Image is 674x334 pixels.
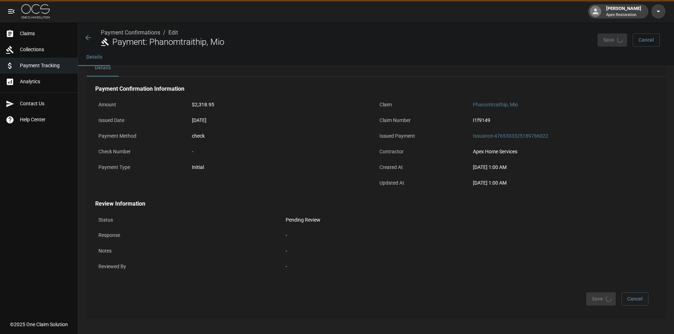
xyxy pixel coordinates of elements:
[376,160,470,174] p: Created At
[376,145,470,159] p: Contractor
[95,98,189,112] p: Amount
[95,260,282,274] p: Reviewed By
[192,117,373,124] div: [DATE]
[95,228,282,242] p: Response
[20,78,72,85] span: Analytics
[473,148,654,155] div: Apex Home Services
[376,113,470,127] p: Claim Number
[192,164,373,171] div: Initial
[95,200,657,207] h4: Review Information
[20,100,72,107] span: Contact Us
[621,292,648,306] a: Cancel
[603,5,644,18] div: [PERSON_NAME]
[112,37,592,47] h2: Payment: Phanomtraithip, Mio
[473,164,654,171] div: [DATE] 1:00 AM
[20,46,72,53] span: Collections
[20,116,72,123] span: Help Center
[78,49,110,66] button: Details
[78,49,674,66] div: anchor tabs
[376,176,470,190] p: Updated At
[286,232,654,239] div: -
[473,179,654,187] div: [DATE] 1:00 AM
[10,321,68,328] div: © 2025 One Claim Solution
[376,98,470,112] p: Claim
[87,59,119,76] button: Details
[87,59,665,76] div: details tabs
[101,29,160,36] a: Payment Confirmations
[20,62,72,69] span: Payment Tracking
[4,4,18,18] button: open drawer
[192,132,373,140] div: check
[606,12,641,18] p: Apex Restoration
[101,28,592,37] nav: breadcrumb
[95,129,189,143] p: Payment Method
[473,133,548,139] a: Issuance-4765303325189766022
[95,213,282,227] p: Status
[95,160,189,174] p: Payment Type
[168,29,178,36] a: Edit
[95,244,282,258] p: Notes
[192,101,373,108] div: $2,318.95
[286,263,654,270] div: -
[473,102,518,107] a: Phanomtraithip, Mio
[376,129,470,143] p: Issued Payment
[633,33,660,47] a: Cancel
[163,28,166,37] li: /
[286,247,654,255] div: -
[95,85,657,92] h4: Payment Confirmation Information
[95,113,189,127] p: Issued Date
[286,216,654,224] div: Pending Review
[21,4,50,18] img: ocs-logo-white-transparent.png
[473,117,654,124] div: I1f9149
[20,30,72,37] span: Claims
[192,148,373,155] div: -
[95,145,189,159] p: Check Number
